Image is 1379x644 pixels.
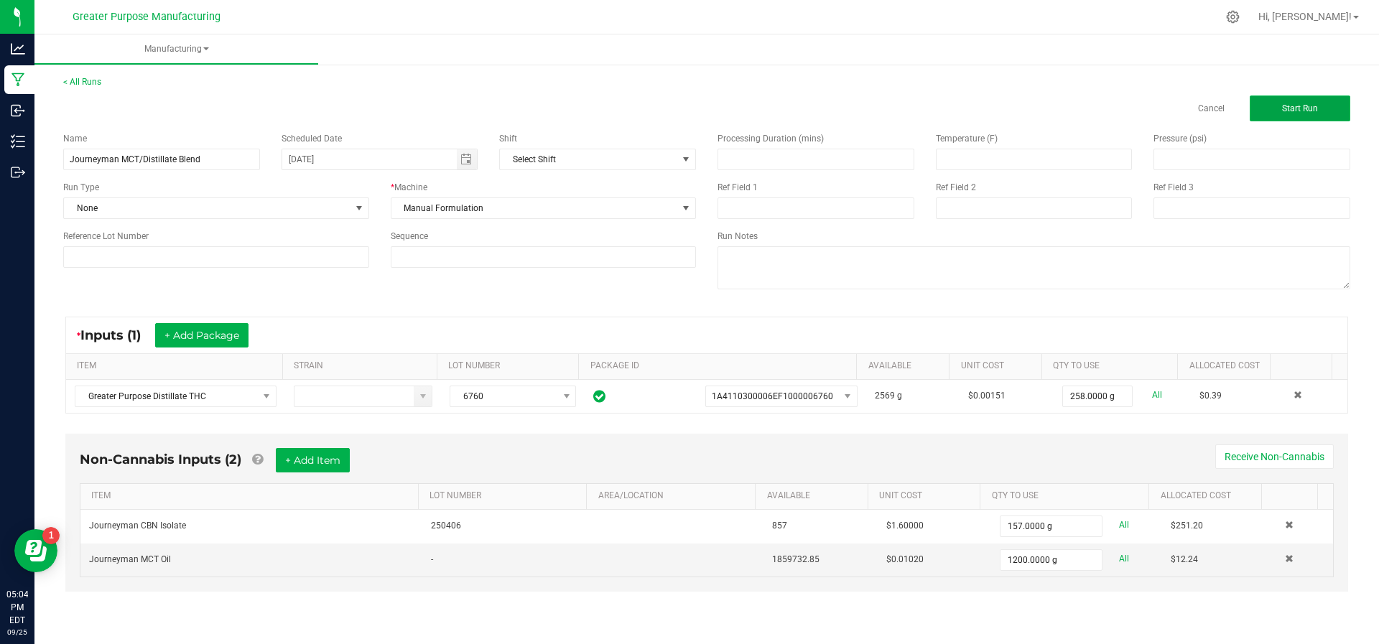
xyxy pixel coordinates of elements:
[593,388,605,405] span: In Sync
[868,360,944,372] a: AVAILABLESortable
[430,490,581,502] a: LOT NUMBERSortable
[712,391,833,401] span: 1A4110300006EF1000006760
[34,34,318,65] a: Manufacturing
[63,231,149,241] span: Reference Lot Number
[772,521,787,531] span: 857
[1281,360,1326,372] a: Sortable
[91,490,412,502] a: ITEMSortable
[968,391,1006,401] span: $0.00151
[282,134,342,144] span: Scheduled Date
[391,231,428,241] span: Sequence
[448,360,573,372] a: LOT NUMBERSortable
[431,554,433,564] span: -
[1153,134,1207,144] span: Pressure (psi)
[431,521,461,531] span: 250406
[718,134,824,144] span: Processing Duration (mins)
[11,103,25,118] inline-svg: Inbound
[11,134,25,149] inline-svg: Inventory
[1258,11,1352,22] span: Hi, [PERSON_NAME]!
[1273,490,1312,502] a: Sortable
[499,134,517,144] span: Shift
[500,149,677,169] span: Select Shift
[42,527,60,544] iframe: Resource center unread badge
[1282,103,1318,113] span: Start Run
[992,490,1143,502] a: QTY TO USESortable
[1171,521,1203,531] span: $251.20
[6,627,28,638] p: 09/25
[89,554,171,564] span: Journeyman MCT Oil
[936,134,998,144] span: Temperature (F)
[1053,360,1171,372] a: QTY TO USESortable
[391,198,678,218] span: Manual Formulation
[936,182,976,192] span: Ref Field 2
[767,490,863,502] a: AVAILABLESortable
[457,149,478,169] span: Toggle calendar
[718,231,758,241] span: Run Notes
[1153,182,1194,192] span: Ref Field 3
[718,182,758,192] span: Ref Field 1
[1119,515,1129,535] a: All
[11,165,25,179] inline-svg: Outbound
[77,360,277,372] a: ITEMSortable
[34,43,318,55] span: Manufacturing
[499,149,696,170] span: NO DATA FOUND
[875,391,895,401] span: 2569
[1250,95,1350,121] button: Start Run
[886,521,924,531] span: $1.60000
[155,323,249,347] button: + Add Package
[75,386,258,406] span: Greater Purpose Distillate THC
[1199,391,1222,401] span: $0.39
[772,554,819,564] span: 1859732.85
[394,182,427,192] span: Machine
[11,73,25,87] inline-svg: Manufacturing
[886,554,924,564] span: $0.01020
[1189,360,1265,372] a: Allocated CostSortable
[14,529,57,572] iframe: Resource center
[80,327,155,343] span: Inputs (1)
[63,181,99,194] span: Run Type
[961,360,1036,372] a: Unit CostSortable
[1171,554,1198,564] span: $12.24
[73,11,220,23] span: Greater Purpose Manufacturing
[598,490,750,502] a: AREA/LOCATIONSortable
[590,360,851,372] a: PACKAGE IDSortable
[1198,103,1225,115] a: Cancel
[64,198,350,218] span: None
[879,490,975,502] a: Unit CostSortable
[897,391,902,401] span: g
[1161,490,1256,502] a: Allocated CostSortable
[89,521,186,531] span: Journeyman CBN Isolate
[282,149,457,169] input: Date
[80,452,241,467] span: Non-Cannabis Inputs (2)
[11,42,25,56] inline-svg: Analytics
[450,386,557,406] span: 6760
[276,448,350,472] button: + Add Item
[1215,444,1334,469] button: Receive Non-Cannabis
[6,588,28,627] p: 05:04 PM EDT
[63,77,101,87] a: < All Runs
[1224,10,1242,24] div: Manage settings
[1119,549,1129,569] a: All
[63,134,87,144] span: Name
[252,452,263,467] a: Add Non-Cannabis items that were also consumed in the run (e.g. gloves and packaging); Also add N...
[1152,386,1162,405] a: All
[294,360,431,372] a: STRAINSortable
